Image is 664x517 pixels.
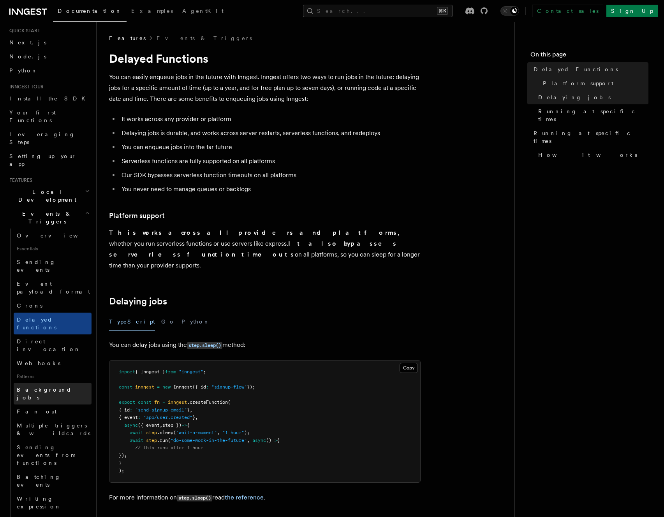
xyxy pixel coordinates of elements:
span: await [130,438,143,443]
span: step [146,430,157,435]
li: It works across any provider or platform [119,114,421,125]
a: Examples [127,2,178,21]
span: } [187,407,190,413]
span: "send-signup-email" [135,407,187,413]
span: "app/user.created" [143,415,192,420]
code: step.sleep() [187,342,222,349]
a: Leveraging Steps [6,127,92,149]
a: Contact sales [532,5,603,17]
span: ); [244,430,250,435]
button: Toggle dark mode [500,6,519,16]
p: You can delay jobs using the method: [109,339,421,351]
span: Multiple triggers & wildcards [17,422,90,436]
a: Node.js [6,49,92,63]
a: Webhooks [14,356,92,370]
a: Documentation [53,2,127,22]
span: ( [228,399,231,405]
button: Copy [400,363,418,373]
a: Install the SDK [6,91,92,106]
span: , [190,407,192,413]
a: Crons [14,299,92,313]
span: ); [119,468,124,473]
button: Python [181,313,210,331]
a: Background jobs [14,383,92,404]
span: : [206,384,209,390]
span: Next.js [9,39,46,46]
span: "inngest" [179,369,203,375]
p: For more information on read . [109,492,421,503]
span: Node.js [9,53,46,60]
span: Platform support [543,79,613,87]
span: Webhooks [17,360,60,366]
span: Features [6,177,32,183]
span: }); [247,384,255,390]
span: () [266,438,271,443]
span: Documentation [58,8,122,14]
button: Events & Triggers [6,207,92,229]
span: export [119,399,135,405]
span: How it works [538,151,637,159]
span: "do-some-work-in-the-future" [171,438,247,443]
span: Batching events [17,474,61,488]
span: Writing expression [17,496,61,510]
h4: On this page [530,50,648,62]
span: step }) [162,422,181,428]
span: = [162,399,165,405]
span: "signup-flow" [211,384,247,390]
span: Event payload format [17,281,90,295]
span: ({ event [138,422,160,428]
a: Delayed Functions [530,62,648,76]
span: // This runs after 1 hour [135,445,203,450]
span: Running at specific times [538,107,648,123]
a: Running at specific times [530,126,648,148]
span: async [252,438,266,443]
span: { event [119,415,138,420]
span: "wait-a-moment" [176,430,217,435]
li: Serverless functions are fully supported on all platforms [119,156,421,167]
span: Sending events from functions [17,444,75,466]
button: Search...⌘K [303,5,453,17]
h1: Delayed Functions [109,51,421,65]
span: Quick start [6,28,40,34]
span: Sending events [17,259,56,273]
a: Next.js [6,35,92,49]
strong: This works across all providers and platforms [109,229,398,236]
a: Fan out [14,404,92,419]
a: Setting up your app [6,149,92,171]
span: Crons [17,302,42,309]
span: } [192,415,195,420]
span: { [277,438,280,443]
a: Overview [14,229,92,243]
span: Events & Triggers [6,210,85,225]
kbd: ⌘K [437,7,448,15]
a: the reference [225,494,264,501]
span: AgentKit [182,8,224,14]
li: Our SDK bypasses serverless function timeouts on all platforms [119,170,421,181]
span: Direct invocation [17,338,81,352]
span: , [195,415,198,420]
a: AgentKit [178,2,228,21]
span: ( [173,430,176,435]
li: You can enqueue jobs into the far future [119,142,421,153]
button: Go [161,313,175,331]
a: Multiple triggers & wildcards [14,419,92,440]
a: Python [6,63,92,77]
li: You never need to manage queues or backlogs [119,184,421,195]
span: new [162,384,171,390]
a: Running at specific times [535,104,648,126]
span: "1 hour" [222,430,244,435]
a: Batching events [14,470,92,492]
span: { Inngest } [135,369,165,375]
span: , [160,422,162,428]
span: Background jobs [17,387,72,401]
span: Delayed Functions [534,65,618,73]
a: step.sleep() [187,341,222,348]
span: inngest [135,384,154,390]
span: Fan out [17,408,56,415]
span: Inngest [173,384,192,390]
a: Writing expression [14,492,92,513]
span: Python [9,67,38,74]
span: fn [154,399,160,405]
span: => [271,438,277,443]
span: Examples [131,8,173,14]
